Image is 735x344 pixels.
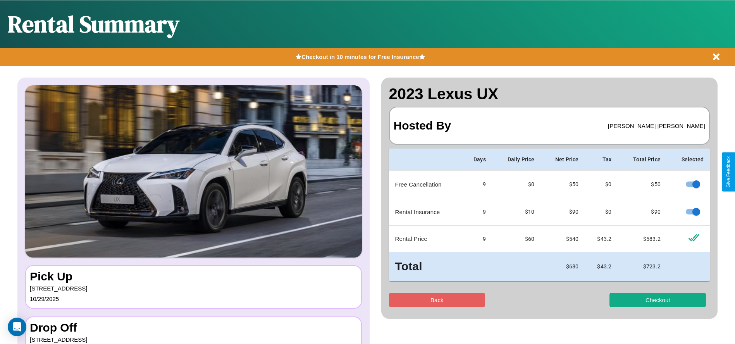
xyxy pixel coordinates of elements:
td: 9 [461,171,492,198]
p: 10 / 29 / 2025 [30,294,357,304]
th: Days [461,149,492,171]
td: $ 43.2 [585,252,618,281]
p: [PERSON_NAME] [PERSON_NAME] [608,121,705,131]
p: [STREET_ADDRESS] [30,283,357,294]
p: Free Cancellation [395,179,456,190]
td: $ 50 [618,171,667,198]
button: Back [389,293,485,307]
td: $0 [492,171,540,198]
td: $ 60 [492,226,540,252]
h3: Hosted By [394,111,451,140]
td: $0 [585,198,618,226]
td: 9 [461,198,492,226]
td: $ 540 [540,226,585,252]
h3: Total [395,258,456,275]
h3: Pick Up [30,270,357,283]
b: Checkout in 10 minutes for Free Insurance [301,54,419,60]
div: Give Feedback [726,156,731,188]
th: Selected [667,149,710,171]
h1: Rental Summary [8,8,179,40]
td: $ 90 [618,198,667,226]
td: $ 50 [540,171,585,198]
td: $10 [492,198,540,226]
td: $ 680 [540,252,585,281]
th: Tax [585,149,618,171]
td: $ 90 [540,198,585,226]
p: Rental Price [395,233,456,244]
td: $ 583.2 [618,226,667,252]
h3: Drop Off [30,321,357,334]
th: Daily Price [492,149,540,171]
th: Total Price [618,149,667,171]
button: Checkout [609,293,706,307]
td: $ 43.2 [585,226,618,252]
th: Net Price [540,149,585,171]
table: simple table [389,149,710,281]
td: $ 723.2 [618,252,667,281]
p: Rental Insurance [395,207,456,217]
div: Open Intercom Messenger [8,318,26,336]
td: 9 [461,226,492,252]
h2: 2023 Lexus UX [389,85,710,103]
td: $0 [585,171,618,198]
